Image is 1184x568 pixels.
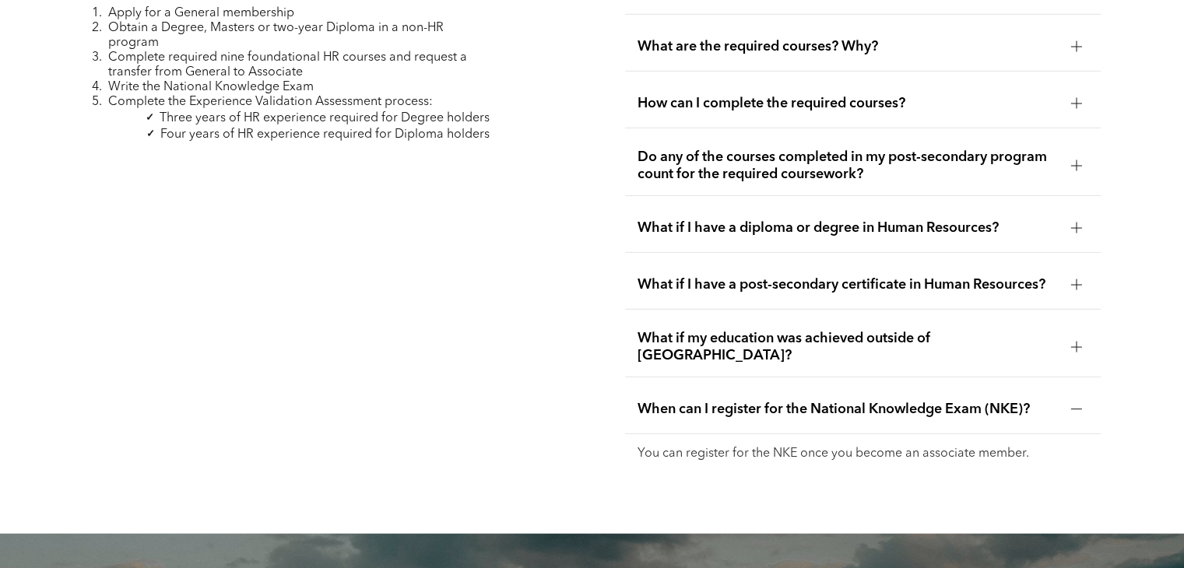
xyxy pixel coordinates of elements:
span: What if my education was achieved outside of [GEOGRAPHIC_DATA]? [638,330,1058,364]
span: Three years of HR experience required for Degree holders [160,112,490,124]
span: Complete the Experience Validation Assessment process: [108,96,433,108]
span: Four years of HR experience required for Diploma holders [160,128,490,141]
span: What if I have a diploma or degree in Human Resources? [638,219,1058,237]
span: Apply for a General membership [108,7,294,19]
span: Write the National Knowledge Exam [108,81,314,93]
span: Complete required nine foundational HR courses and request a transfer from General to Associate [108,51,467,79]
span: What if I have a post-secondary certificate in Human Resources? [638,276,1058,293]
span: When can I register for the National Knowledge Exam (NKE)? [638,401,1058,418]
span: What are the required courses? Why? [638,38,1058,55]
span: How can I complete the required courses? [638,95,1058,112]
p: You can register for the NKE once you become an associate member. [638,447,1087,461]
span: Do any of the courses completed in my post-secondary program count for the required coursework? [638,149,1058,183]
span: Obtain a Degree, Masters or two-year Diploma in a non-HR program [108,22,444,49]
